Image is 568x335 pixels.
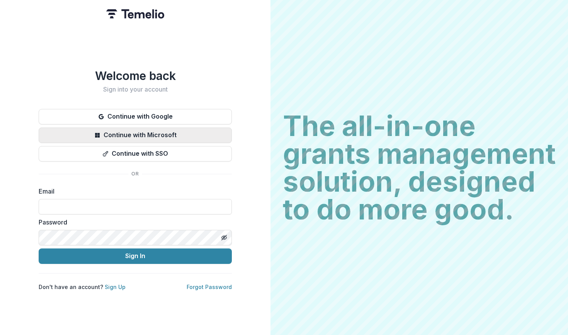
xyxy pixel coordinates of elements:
[39,187,227,196] label: Email
[39,86,232,93] h2: Sign into your account
[105,284,126,290] a: Sign Up
[39,283,126,291] p: Don't have an account?
[106,9,164,19] img: Temelio
[39,69,232,83] h1: Welcome back
[218,231,230,244] button: Toggle password visibility
[39,218,227,227] label: Password
[39,248,232,264] button: Sign In
[39,146,232,162] button: Continue with SSO
[39,109,232,124] button: Continue with Google
[187,284,232,290] a: Forgot Password
[39,128,232,143] button: Continue with Microsoft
